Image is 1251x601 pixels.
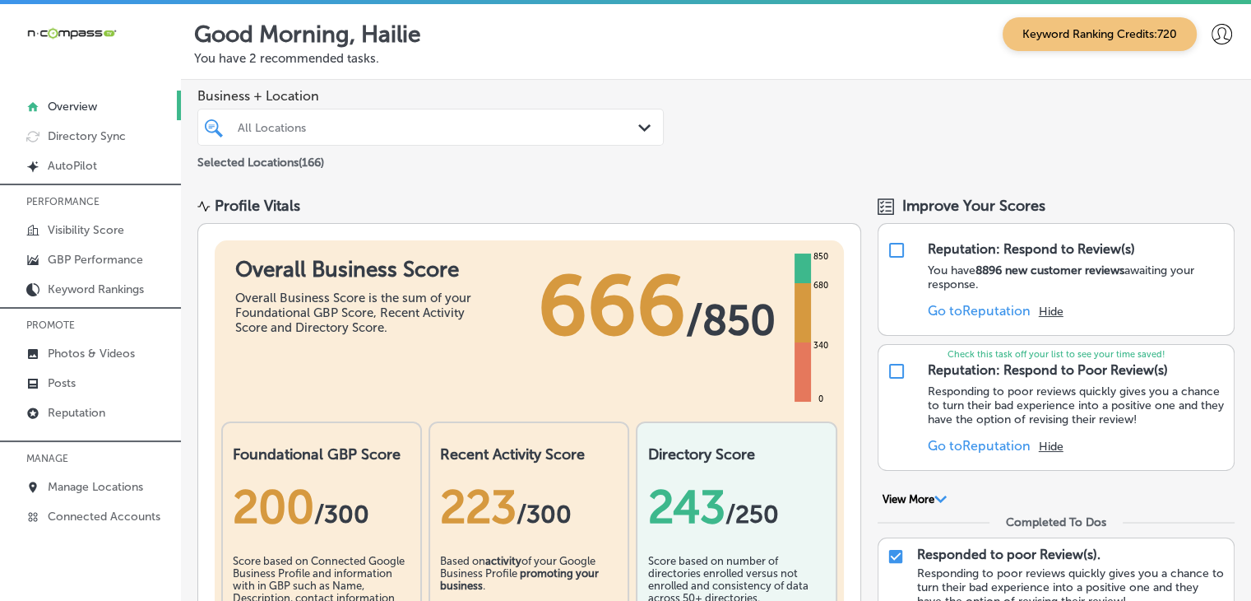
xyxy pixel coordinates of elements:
[48,282,144,296] p: Keyword Rankings
[647,445,825,464] h2: Directory Score
[928,263,1226,291] p: You have awaiting your response.
[182,97,277,108] div: Keywords by Traffic
[26,26,117,41] img: 660ab0bf-5cc7-4cb8-ba1c-48b5ae0f18e60NCTV_CLogo_TV_Black_-500x88.png
[197,149,324,170] p: Selected Locations ( 166 )
[928,438,1031,454] a: Go toReputation
[440,480,618,534] div: 223
[48,510,160,524] p: Connected Accounts
[975,263,1124,277] strong: 8896 new customer reviews
[194,51,1238,66] p: You have 2 recommended tasks.
[810,250,832,263] div: 850
[1006,515,1106,529] div: Completed To Dos
[647,480,825,534] div: 243
[46,26,81,40] div: v 4.0.25
[902,197,1045,215] span: Improve Your Scores
[194,21,421,48] p: Good Morning, Hailie
[26,43,39,56] img: website_grey.svg
[686,296,776,345] span: / 850
[538,257,686,356] span: 666
[810,279,832,292] div: 680
[233,445,410,464] h2: Foundational GBP Score
[48,347,135,361] p: Photos & Videos
[485,555,521,567] b: activity
[48,480,143,494] p: Manage Locations
[810,339,832,352] div: 340
[314,500,369,529] span: / 300
[725,500,778,529] span: /250
[440,567,599,592] b: promoting your business
[48,253,143,267] p: GBP Performance
[235,291,482,335] div: Overall Business Score is the sum of your Foundational GBP Score, Recent Activity Score and Direc...
[215,197,300,215] div: Profile Vitals
[48,406,105,420] p: Reputation
[928,362,1168,378] div: Reputation: Respond to Poor Review(s)
[26,26,39,40] img: logo_orange.svg
[48,223,124,237] p: Visibility Score
[517,500,572,529] span: /300
[1003,17,1197,51] span: Keyword Ranking Credits: 720
[928,241,1135,257] div: Reputation: Respond to Review(s)
[48,100,97,114] p: Overview
[1039,305,1063,319] button: Hide
[43,43,181,56] div: Domain: [DOMAIN_NAME]
[233,480,410,534] div: 200
[928,303,1031,319] a: Go toReputation
[815,393,827,406] div: 0
[917,547,1100,562] p: Responded to poor Review(s).
[440,445,618,464] h2: Recent Activity Score
[44,96,58,109] img: tab_domain_overview_orange.svg
[238,120,640,134] div: All Locations
[63,97,147,108] div: Domain Overview
[928,384,1226,426] p: Responding to poor reviews quickly gives you a chance to turn their bad experience into a positiv...
[1039,440,1063,454] button: Hide
[235,257,482,282] h1: Overall Business Score
[48,129,126,143] p: Directory Sync
[164,96,177,109] img: tab_keywords_by_traffic_grey.svg
[197,88,664,104] span: Business + Location
[48,376,76,390] p: Posts
[48,159,97,173] p: AutoPilot
[878,492,952,507] button: View More
[878,349,1234,360] p: Check this task off your list to see your time saved!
